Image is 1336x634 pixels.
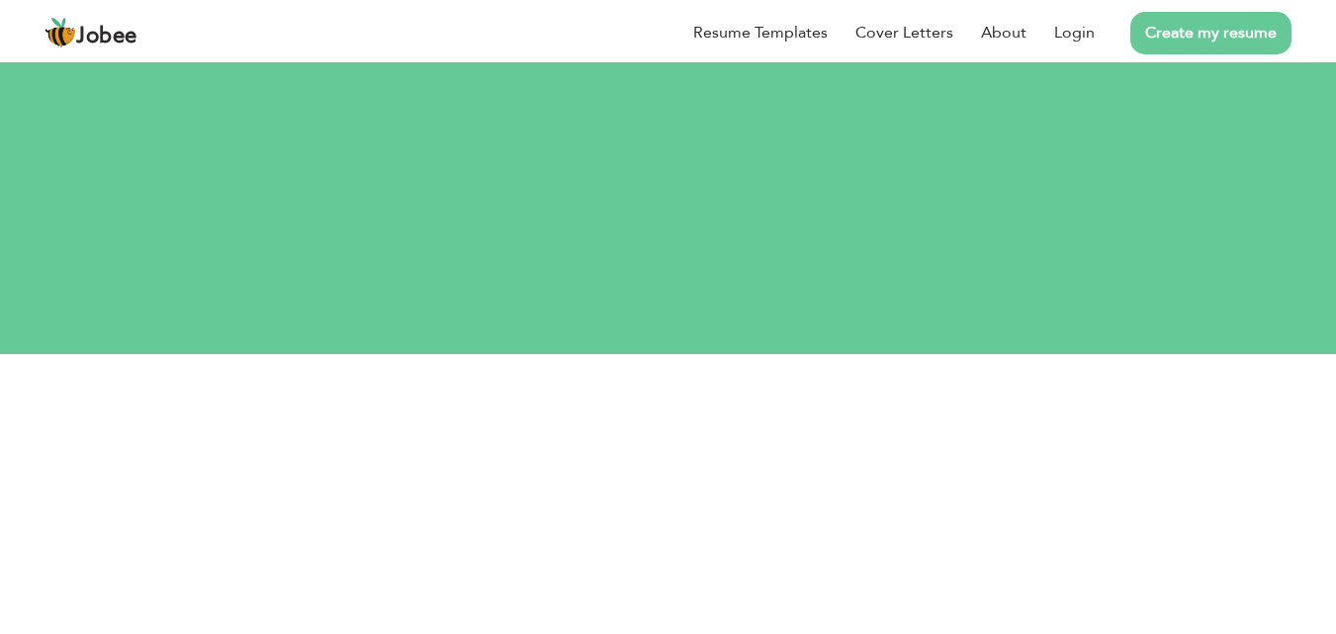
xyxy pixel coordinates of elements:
[1130,12,1291,54] a: Create my resume
[981,21,1026,45] a: About
[1054,21,1095,45] a: Login
[693,21,828,45] a: Resume Templates
[45,17,76,48] img: jobee.io
[76,26,137,47] span: Jobee
[45,17,137,48] a: Jobee
[855,21,953,45] a: Cover Letters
